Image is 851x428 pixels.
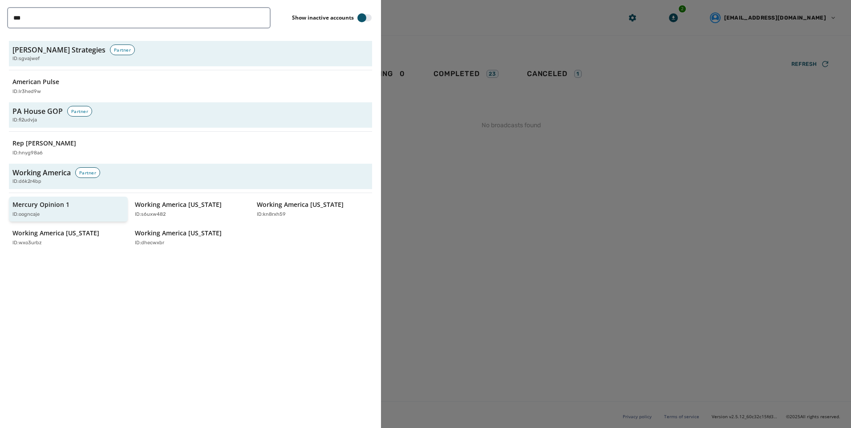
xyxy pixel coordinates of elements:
[9,102,372,128] button: PA House GOPPartnerID:fi2udvja
[135,239,164,247] p: ID: dhecwxbr
[12,200,69,209] p: Mercury Opinion 1
[9,164,372,189] button: Working AmericaPartnerID:d6k2r4bp
[12,106,63,117] h3: PA House GOP
[9,41,372,66] button: [PERSON_NAME] StrategiesPartnerID:sgvajwef
[9,225,128,250] button: Working America [US_STATE]ID:wxo3urbz
[12,211,40,218] p: ID: oogncaje
[12,55,40,63] span: ID: sgvajwef
[12,88,41,96] p: ID: lr3hed9w
[12,178,41,186] span: ID: d6k2r4bp
[12,167,71,178] h3: Working America
[9,74,128,99] button: American PulseID:lr3hed9w
[110,44,135,55] div: Partner
[9,197,128,222] button: Mercury Opinion 1ID:oogncaje
[257,200,344,209] p: Working America [US_STATE]
[135,200,222,209] p: Working America [US_STATE]
[75,167,100,178] div: Partner
[12,239,42,247] p: ID: wxo3urbz
[12,77,59,86] p: American Pulse
[9,135,128,161] button: Rep [PERSON_NAME]ID:hnyg98a6
[12,117,37,124] span: ID: fi2udvja
[131,197,250,222] button: Working America [US_STATE]ID:s6uxw482
[257,211,286,218] p: ID: kn8rxh59
[292,14,354,21] label: Show inactive accounts
[253,197,372,222] button: Working America [US_STATE]ID:kn8rxh59
[131,225,250,250] button: Working America [US_STATE]ID:dhecwxbr
[135,211,166,218] p: ID: s6uxw482
[12,139,76,148] p: Rep [PERSON_NAME]
[12,229,99,238] p: Working America [US_STATE]
[12,44,105,55] h3: [PERSON_NAME] Strategies
[135,229,222,238] p: Working America [US_STATE]
[12,149,43,157] p: ID: hnyg98a6
[67,106,92,117] div: Partner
